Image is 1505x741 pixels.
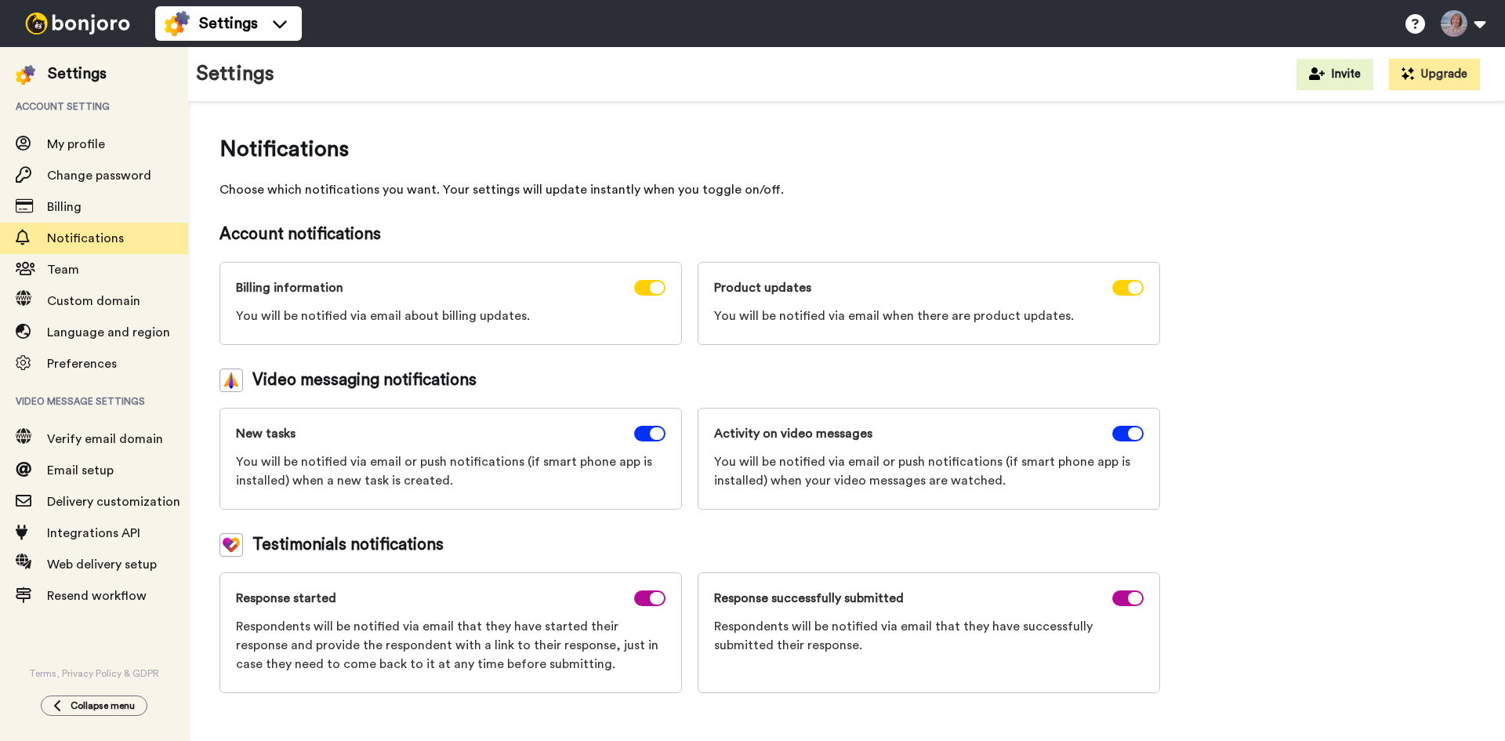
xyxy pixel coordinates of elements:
[47,433,163,445] span: Verify email domain
[236,589,336,608] span: Response started
[714,307,1144,325] span: You will be notified via email when there are product updates.
[236,617,665,674] span: Respondents will be notified via email that they have started their response and provide the resp...
[236,452,665,490] span: You will be notified via email or push notifications (if smart phone app is installed) when a new...
[219,369,243,392] img: vm-color.svg
[48,63,107,85] div: Settings
[714,452,1144,490] span: You will be notified via email or push notifications (if smart phone app is installed) when your ...
[219,133,1160,165] span: Notifications
[219,533,243,557] img: tm-color.svg
[19,13,136,35] img: bj-logo-header-white.svg
[714,617,1144,655] span: Respondents will be notified via email that they have successfully submitted their response.
[47,358,117,370] span: Preferences
[219,223,1160,246] span: Account notifications
[16,65,35,85] img: settings-colored.svg
[236,307,665,325] span: You will be notified via email about billing updates.
[199,13,258,35] span: Settings
[71,699,135,712] span: Collapse menu
[236,424,296,443] span: New tasks
[714,278,811,297] span: Product updates
[47,558,157,571] span: Web delivery setup
[47,496,180,508] span: Delivery customization
[165,11,190,36] img: settings-colored.svg
[1296,59,1373,90] button: Invite
[47,295,140,307] span: Custom domain
[1389,59,1480,90] button: Upgrade
[714,424,872,443] span: Activity on video messages
[47,326,170,339] span: Language and region
[196,63,274,85] h1: Settings
[219,180,1160,199] span: Choose which notifications you want. Your settings will update instantly when you toggle on/off.
[47,527,140,539] span: Integrations API
[47,263,79,276] span: Team
[47,590,147,602] span: Resend workflow
[47,201,82,213] span: Billing
[236,278,343,297] span: Billing information
[47,138,105,151] span: My profile
[47,464,114,477] span: Email setup
[47,232,124,245] span: Notifications
[219,533,1160,557] div: Testimonials notifications
[41,696,147,716] button: Collapse menu
[219,369,1160,392] div: Video messaging notifications
[714,589,904,608] span: Response successfully submitted
[47,169,151,182] span: Change password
